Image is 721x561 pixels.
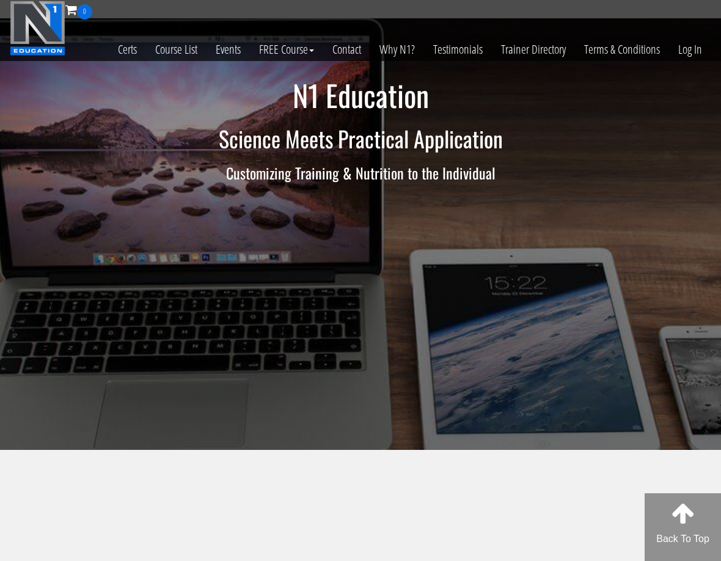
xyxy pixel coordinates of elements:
a: Certs [109,20,146,79]
a: Why N1? [370,20,424,79]
h3: Customizing Training & Nutrition to the Individual [9,165,712,181]
a: Log In [669,20,711,79]
img: n1-education [10,1,65,56]
h1: N1 Education [9,79,712,112]
span: 0 [77,4,92,20]
a: Testimonials [424,20,492,79]
a: Terms & Conditions [575,20,669,79]
h2: Science Meets Practical Application [9,126,712,151]
a: Events [207,20,250,79]
a: Contact [323,20,370,79]
a: Trainer Directory [492,20,575,79]
a: Course List [146,20,207,79]
a: 0 [65,1,92,18]
a: FREE Course [250,20,323,79]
